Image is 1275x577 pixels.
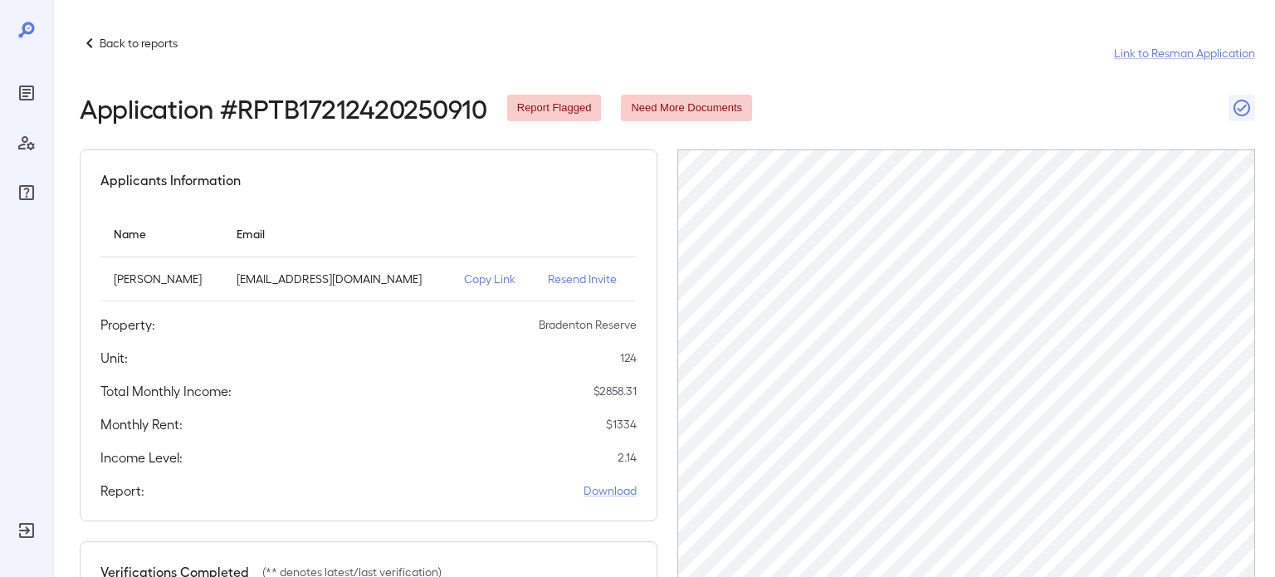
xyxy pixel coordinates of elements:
button: Close Report [1229,95,1255,121]
th: Name [100,210,223,257]
p: [PERSON_NAME] [114,271,210,287]
h5: Property: [100,315,155,335]
div: Reports [13,80,40,106]
p: 2.14 [618,449,637,466]
p: Bradenton Reserve [539,316,637,333]
div: Log Out [13,517,40,544]
p: $ 1334 [606,416,637,433]
p: [EMAIL_ADDRESS][DOMAIN_NAME] [237,271,437,287]
h2: Application # RPTB17212420250910 [80,93,487,123]
span: Report Flagged [507,100,602,116]
th: Email [223,210,451,257]
h5: Income Level: [100,447,183,467]
table: simple table [100,210,637,301]
p: Resend Invite [548,271,623,287]
div: FAQ [13,179,40,206]
p: Back to reports [100,35,178,51]
h5: Unit: [100,348,128,368]
a: Download [584,482,637,499]
h5: Applicants Information [100,170,241,190]
p: 124 [620,350,637,366]
h5: Total Monthly Income: [100,381,232,401]
div: Manage Users [13,130,40,156]
h5: Report: [100,481,144,501]
span: Need More Documents [621,100,752,116]
h5: Monthly Rent: [100,414,183,434]
p: $ 2858.31 [594,383,637,399]
p: Copy Link [464,271,521,287]
a: Link to Resman Application [1114,45,1255,61]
